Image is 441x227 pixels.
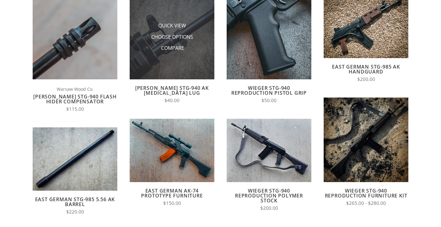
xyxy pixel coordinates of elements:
a: East German STG-985 5.56 AK Barrel [35,196,115,208]
a: Wieger STG-940 Reproduction Polymer Stock [235,187,303,204]
span: $265.00 - $280.00 [346,200,386,206]
a: Choose Options [151,34,193,40]
span: Warsaw Wood Co. [33,86,117,93]
span: $220.00 [66,209,84,215]
a: East German STG-985 AK Handguard [332,63,400,75]
span: $200.00 [357,76,375,82]
a: East German AK-74 Prototype Furniture [141,187,203,199]
span: $150.00 [163,200,181,206]
span: $40.00 [164,97,180,104]
img: Wieger STG-940 Reproduction Polymer Stock [227,119,311,182]
a: [PERSON_NAME] STG-940 Flash Hider Compensator [33,93,117,105]
img: Wieger STG-940 Reproduction Furniture Kit [324,98,408,182]
span: $200.00 [260,205,278,211]
span: $115.00 [66,106,84,112]
img: East German STG-985 5.56 AK Barrel [33,127,117,191]
a: [PERSON_NAME] STG-940 AK [MEDICAL_DATA] Lug [135,85,209,96]
span: Choose Options [151,34,193,41]
a: Wieger STG-940 Reproduction Furniture Kit [325,187,407,199]
span: Compare [161,45,184,52]
a: Wieger STG-940 Reproduction Pistol Grip [231,85,307,96]
img: East German AK-74 Prototype Furniture [130,119,214,182]
span: Quick View [158,22,186,30]
span: $50.00 [261,97,277,104]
